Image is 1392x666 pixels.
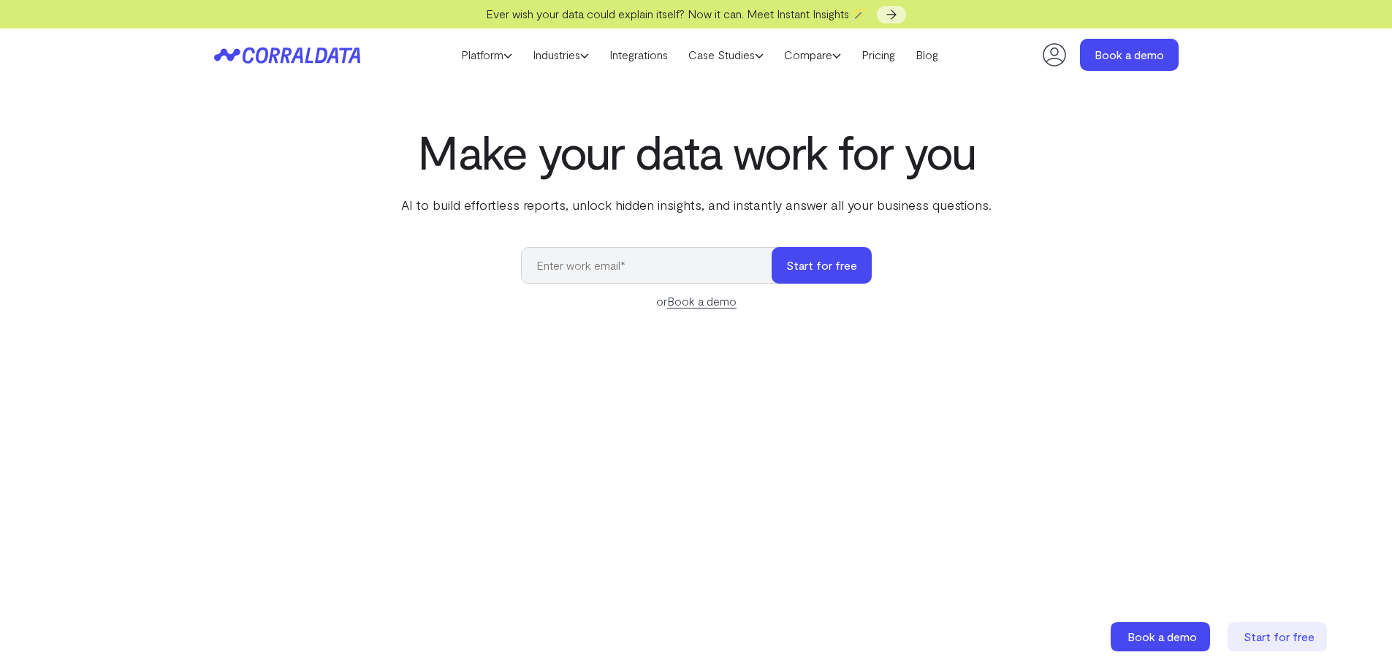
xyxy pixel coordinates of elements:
a: Integrations [599,44,678,66]
span: Start for free [1244,629,1315,643]
h1: Make your data work for you [398,125,994,178]
a: Pricing [851,44,905,66]
input: Enter work email* [521,247,786,284]
a: Case Studies [678,44,774,66]
span: Ever wish your data could explain itself? Now it can. Meet Instant Insights 🪄 [486,7,867,20]
p: AI to build effortless reports, unlock hidden insights, and instantly answer all your business qu... [398,195,994,214]
button: Start for free [772,247,872,284]
span: Book a demo [1127,629,1197,643]
a: Platform [451,44,522,66]
a: Book a demo [667,294,737,309]
a: Book a demo [1080,39,1179,71]
a: Industries [522,44,599,66]
a: Start for free [1228,622,1330,651]
a: Compare [774,44,851,66]
div: or [521,292,872,310]
a: Blog [905,44,948,66]
a: Book a demo [1111,622,1213,651]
